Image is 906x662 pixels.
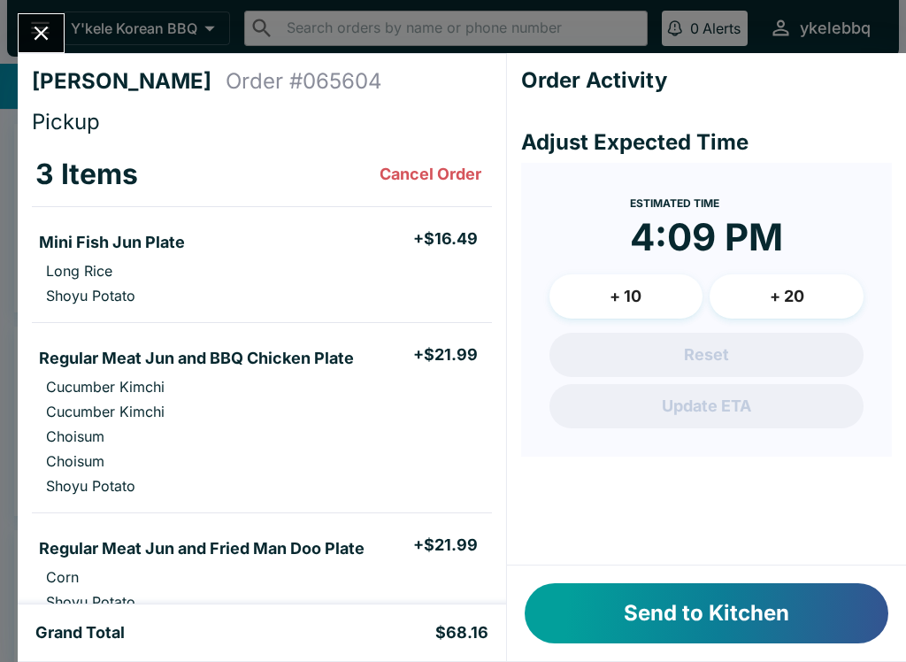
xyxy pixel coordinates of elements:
h4: [PERSON_NAME] [32,68,226,95]
h5: + $16.49 [413,228,478,250]
h4: Order # 065604 [226,68,382,95]
h4: Order Activity [521,67,892,94]
p: Choisum [46,427,104,445]
button: Send to Kitchen [525,583,888,643]
p: Corn [46,568,79,586]
p: Shoyu Potato [46,287,135,304]
button: Cancel Order [372,157,488,192]
p: Cucumber Kimchi [46,403,165,420]
h5: Regular Meat Jun and BBQ Chicken Plate [39,348,354,369]
h5: + $21.99 [413,535,478,556]
h5: + $21.99 [413,344,478,366]
h4: Adjust Expected Time [521,129,892,156]
span: Estimated Time [630,196,719,210]
button: + 10 [549,274,703,319]
p: Cucumber Kimchi [46,378,165,396]
button: + 20 [710,274,864,319]
p: Shoyu Potato [46,593,135,611]
p: Choisum [46,452,104,470]
h3: 3 Items [35,157,138,192]
span: Pickup [32,109,100,135]
time: 4:09 PM [630,214,783,260]
h5: Grand Total [35,622,125,643]
p: Shoyu Potato [46,477,135,495]
p: Long Rice [46,262,112,280]
button: Close [19,14,64,52]
h5: Mini Fish Jun Plate [39,232,185,253]
h5: Regular Meat Jun and Fried Man Doo Plate [39,538,365,559]
h5: $68.16 [435,622,488,643]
